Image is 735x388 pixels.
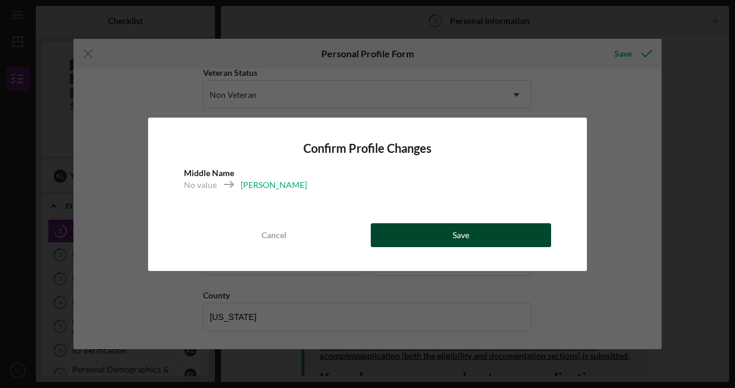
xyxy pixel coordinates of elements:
div: Save [453,223,469,247]
div: No value [184,179,217,191]
div: [PERSON_NAME] [241,179,307,191]
div: Cancel [262,223,287,247]
b: Middle Name [184,168,234,178]
button: Save [371,223,552,247]
h4: Confirm Profile Changes [184,141,552,155]
button: Cancel [184,223,365,247]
